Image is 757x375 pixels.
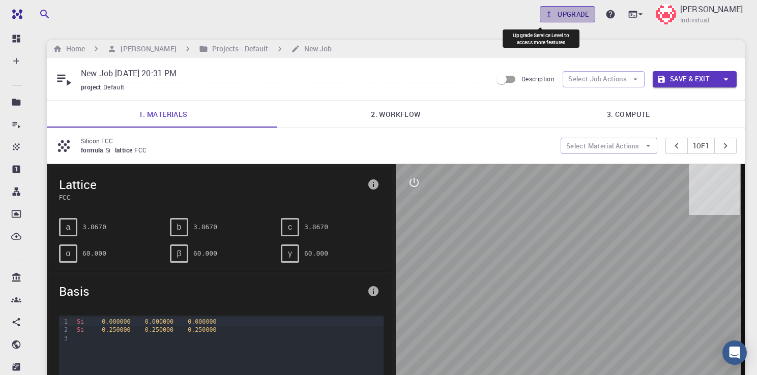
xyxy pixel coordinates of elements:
button: Select Material Actions [561,138,657,154]
span: FCC [134,146,151,154]
pre: 3.8670 [82,218,106,236]
pre: 3.8670 [193,218,217,236]
span: c [288,223,292,232]
h6: New Job [300,43,332,54]
pre: 3.8670 [304,218,328,236]
span: 0.000000 [102,318,130,325]
span: a [66,223,71,232]
img: logo [8,9,22,19]
img: Dr Anjani Kumar Pandey [656,4,676,24]
div: 2 [59,326,69,334]
button: Select Job Actions [563,71,645,87]
span: Si [77,318,84,325]
h6: Home [62,43,85,54]
a: 1. Materials [47,101,279,128]
span: 0.250000 [145,326,173,333]
button: 1of1 [687,138,715,154]
span: 0.000000 [188,318,216,325]
a: 2. Workflow [279,101,512,128]
span: γ [288,249,292,258]
span: FCC [59,193,363,202]
span: formula [81,146,105,154]
span: Basis [59,283,363,299]
pre: 60.000 [82,244,106,262]
div: Open Intercom Messenger [722,340,747,365]
span: Description [521,75,555,83]
span: Si [105,146,115,154]
span: b [177,223,182,232]
div: 1 [59,318,69,326]
span: Support [20,7,57,16]
span: α [66,249,70,258]
p: [PERSON_NAME] [680,3,743,15]
h6: [PERSON_NAME] [117,43,176,54]
button: info [363,174,384,195]
span: 0.000000 [145,318,173,325]
a: Upgrade [540,6,595,22]
span: Lattice [59,176,363,193]
div: 3 [59,334,69,342]
button: info [363,281,384,301]
span: 0.250000 [102,326,130,333]
span: 0.250000 [188,326,216,333]
span: lattice [115,146,135,154]
div: pager [665,138,737,154]
pre: 60.000 [304,244,328,262]
pre: 60.000 [193,244,217,262]
span: Default [103,83,129,91]
span: β [177,249,181,258]
a: 3. Compute [512,101,745,128]
span: Individual [680,15,709,25]
span: project [81,83,103,91]
span: Si [77,326,84,333]
button: Save & Exit [653,71,715,87]
p: Silicon FCC [81,136,552,145]
nav: breadcrumb [51,43,334,54]
h6: Projects - Default [208,43,269,54]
